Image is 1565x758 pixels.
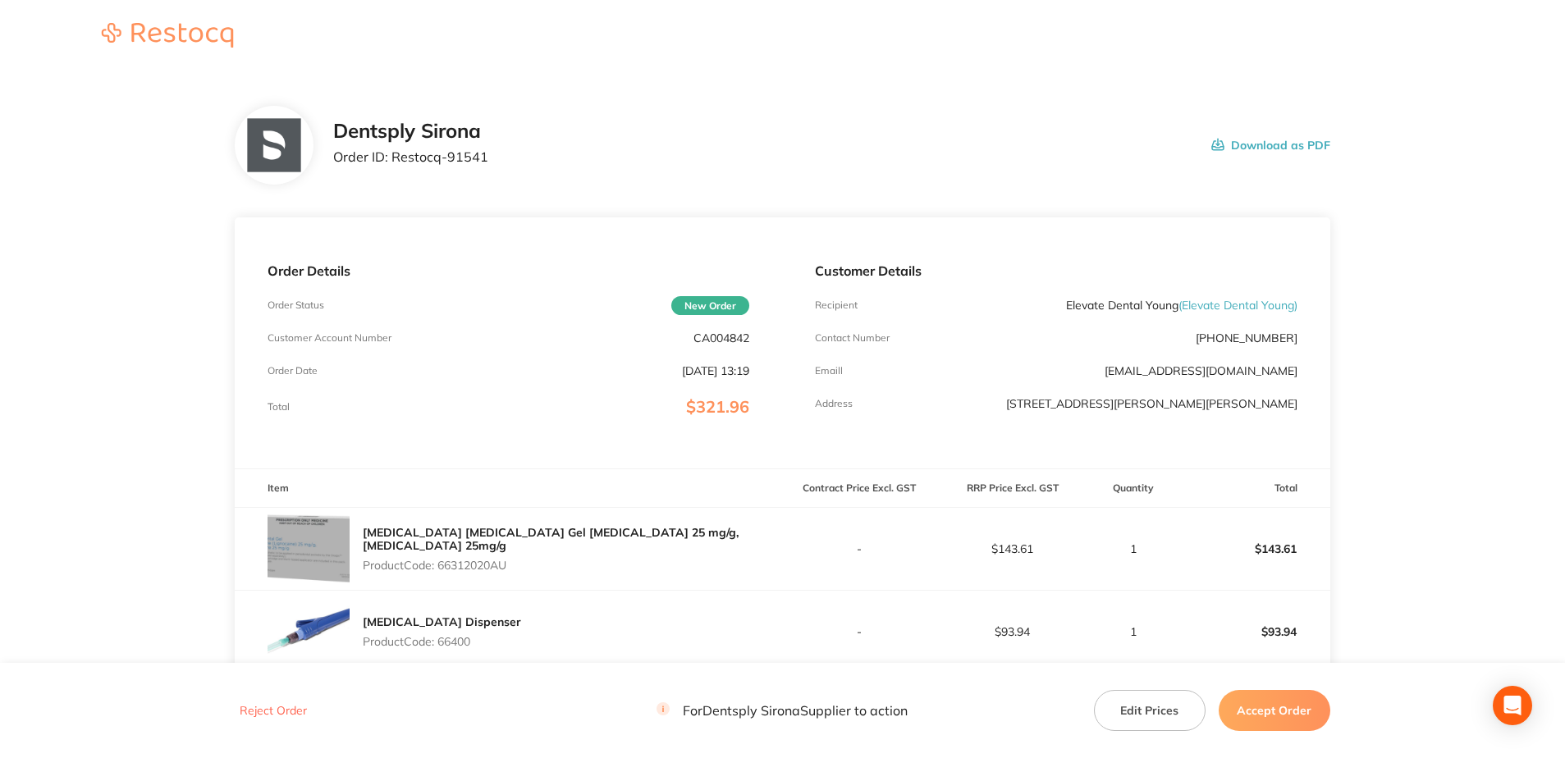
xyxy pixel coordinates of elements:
p: Product Code: 66400 [363,635,521,648]
div: Open Intercom Messenger [1493,686,1532,725]
span: New Order [671,296,749,315]
button: Edit Prices [1094,690,1206,731]
p: Elevate Dental Young [1066,299,1297,312]
p: Order Status [268,299,324,311]
p: $143.61 [1178,529,1329,568]
p: $93.94 [1178,612,1329,651]
img: eG40eXI1Nw [268,508,350,590]
th: RRP Price Excl. GST [936,469,1089,508]
a: [MEDICAL_DATA] Dispenser [363,614,521,629]
th: Contract Price Excl. GST [782,469,936,508]
img: NTllNzd2NQ [247,119,300,172]
th: Total [1177,469,1330,508]
a: [EMAIL_ADDRESS][DOMAIN_NAME] [1105,363,1297,378]
p: Address [815,398,853,409]
button: Reject Order [235,704,312,719]
p: Order Date [268,365,318,377]
p: $93.94 [936,625,1088,638]
button: Accept Order [1219,690,1330,731]
p: Product Code: 66312020AU [363,559,782,572]
button: Download as PDF [1211,120,1330,171]
p: Customer Account Number [268,332,391,344]
p: [DATE] 13:19 [682,364,749,377]
p: Order Details [268,263,749,278]
p: 1 [1090,542,1176,555]
p: Order ID: Restocq- 91541 [333,149,488,164]
p: Customer Details [815,263,1297,278]
p: - [783,542,935,555]
p: Recipient [815,299,858,311]
span: $321.96 [686,396,749,417]
a: [MEDICAL_DATA] [MEDICAL_DATA] Gel [MEDICAL_DATA] 25 mg/g, [MEDICAL_DATA] 25mg/g [363,525,739,553]
h2: Dentsply Sirona [333,120,488,143]
th: Item [235,469,782,508]
img: MmRieXJlYQ [268,591,350,673]
th: Quantity [1089,469,1177,508]
p: - [783,625,935,638]
a: Restocq logo [85,23,249,50]
p: 1 [1090,625,1176,638]
p: Emaill [815,365,843,377]
p: CA004842 [693,331,749,345]
p: [STREET_ADDRESS][PERSON_NAME][PERSON_NAME] [1006,397,1297,410]
p: $143.61 [936,542,1088,555]
p: Contact Number [815,332,890,344]
p: For Dentsply Sirona Supplier to action [657,703,908,719]
span: ( Elevate Dental Young ) [1178,298,1297,313]
img: Restocq logo [85,23,249,48]
p: [PHONE_NUMBER] [1196,331,1297,345]
p: Total [268,401,290,413]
